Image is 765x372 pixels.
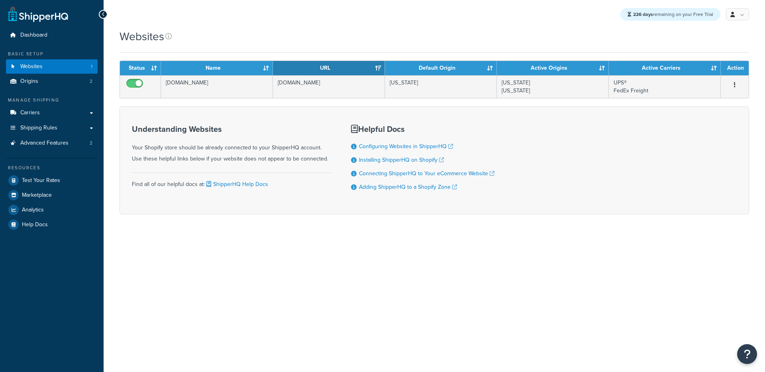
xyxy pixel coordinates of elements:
[6,97,98,104] div: Manage Shipping
[6,51,98,57] div: Basic Setup
[90,140,92,147] span: 2
[120,61,161,75] th: Status: activate to sort column ascending
[20,140,69,147] span: Advanced Features
[20,32,47,39] span: Dashboard
[6,59,98,74] a: Websites 1
[6,173,98,188] a: Test Your Rates
[359,183,457,191] a: Adding ShipperHQ to a Shopify Zone
[273,75,385,98] td: [DOMAIN_NAME]
[6,217,98,232] a: Help Docs
[609,61,721,75] th: Active Carriers: activate to sort column ascending
[359,169,494,178] a: Connecting ShipperHQ to Your eCommerce Website
[609,75,721,98] td: UPS® FedEx Freight
[6,59,98,74] li: Websites
[620,8,720,21] div: remaining on your Free Trial
[20,63,43,70] span: Websites
[6,106,98,120] a: Carriers
[721,61,749,75] th: Action
[91,63,92,70] span: 1
[385,75,497,98] td: [US_STATE]
[161,75,273,98] td: [DOMAIN_NAME]
[359,142,453,151] a: Configuring Websites in ShipperHQ
[132,172,331,190] div: Find all of our helpful docs at:
[132,125,331,133] h3: Understanding Websites
[22,207,44,213] span: Analytics
[385,61,497,75] th: Default Origin: activate to sort column ascending
[132,125,331,164] div: Your Shopify store should be already connected to your ShipperHQ account. Use these helpful links...
[205,180,268,188] a: ShipperHQ Help Docs
[6,188,98,202] a: Marketplace
[8,6,68,22] a: ShipperHQ Home
[497,75,609,98] td: [US_STATE] [US_STATE]
[6,164,98,171] div: Resources
[6,136,98,151] a: Advanced Features 2
[273,61,385,75] th: URL: activate to sort column ascending
[20,110,40,116] span: Carriers
[6,203,98,217] a: Analytics
[497,61,609,75] th: Active Origins: activate to sort column ascending
[22,221,48,228] span: Help Docs
[20,78,38,85] span: Origins
[20,125,57,131] span: Shipping Rules
[120,29,164,44] h1: Websites
[22,177,60,184] span: Test Your Rates
[6,74,98,89] a: Origins 2
[161,61,273,75] th: Name: activate to sort column ascending
[6,136,98,151] li: Advanced Features
[6,28,98,43] a: Dashboard
[351,125,494,133] h3: Helpful Docs
[22,192,52,199] span: Marketplace
[359,156,444,164] a: Installing ShipperHQ on Shopify
[90,78,92,85] span: 2
[633,11,653,18] strong: 226 days
[737,344,757,364] button: Open Resource Center
[6,74,98,89] li: Origins
[6,121,98,135] a: Shipping Rules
